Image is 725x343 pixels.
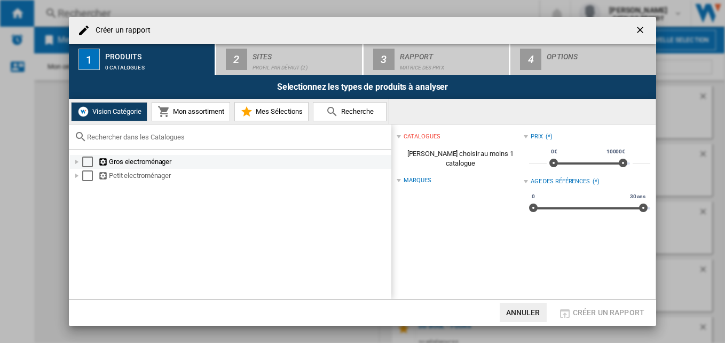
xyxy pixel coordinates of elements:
[253,59,358,71] div: Profil par défaut (2)
[364,44,510,75] button: 3 Rapport Matrice des prix
[216,44,363,75] button: 2 Sites Profil par défaut (2)
[373,49,395,70] div: 3
[605,147,627,156] span: 10000€
[400,59,505,71] div: Matrice des prix
[105,48,210,59] div: Produits
[234,102,309,121] button: Mes Sélections
[226,49,247,70] div: 2
[105,59,210,71] div: 0 catalogues
[520,49,541,70] div: 4
[338,107,374,115] span: Recherche
[531,177,590,186] div: Age des références
[82,170,98,181] md-checkbox: Select
[90,107,141,115] span: Vision Catégorie
[77,105,90,118] img: wiser-icon-white.png
[87,133,386,141] input: Rechercher dans les Catalogues
[98,170,390,181] div: Petit electroménager
[253,48,358,59] div: Sites
[573,308,644,317] span: Créer un rapport
[82,157,98,167] md-checkbox: Select
[547,48,652,59] div: Options
[71,102,147,121] button: Vision Catégorie
[90,25,151,36] h4: Créer un rapport
[628,192,647,201] span: 30 ans
[404,176,431,185] div: Marques
[152,102,230,121] button: Mon assortiment
[78,49,100,70] div: 1
[69,75,656,99] div: Selectionnez les types de produits à analyser
[500,303,547,322] button: Annuler
[404,132,440,141] div: catalogues
[531,132,543,141] div: Prix
[253,107,303,115] span: Mes Sélections
[313,102,387,121] button: Recherche
[549,147,559,156] span: 0€
[555,303,648,322] button: Créer un rapport
[98,157,390,167] div: Gros electroménager
[400,48,505,59] div: Rapport
[510,44,656,75] button: 4 Options
[530,192,537,201] span: 0
[397,144,523,174] span: [PERSON_NAME] choisir au moins 1 catalogue
[170,107,224,115] span: Mon assortiment
[631,20,652,41] button: getI18NText('BUTTONS.CLOSE_DIALOG')
[635,25,648,37] ng-md-icon: getI18NText('BUTTONS.CLOSE_DIALOG')
[69,44,216,75] button: 1 Produits 0 catalogues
